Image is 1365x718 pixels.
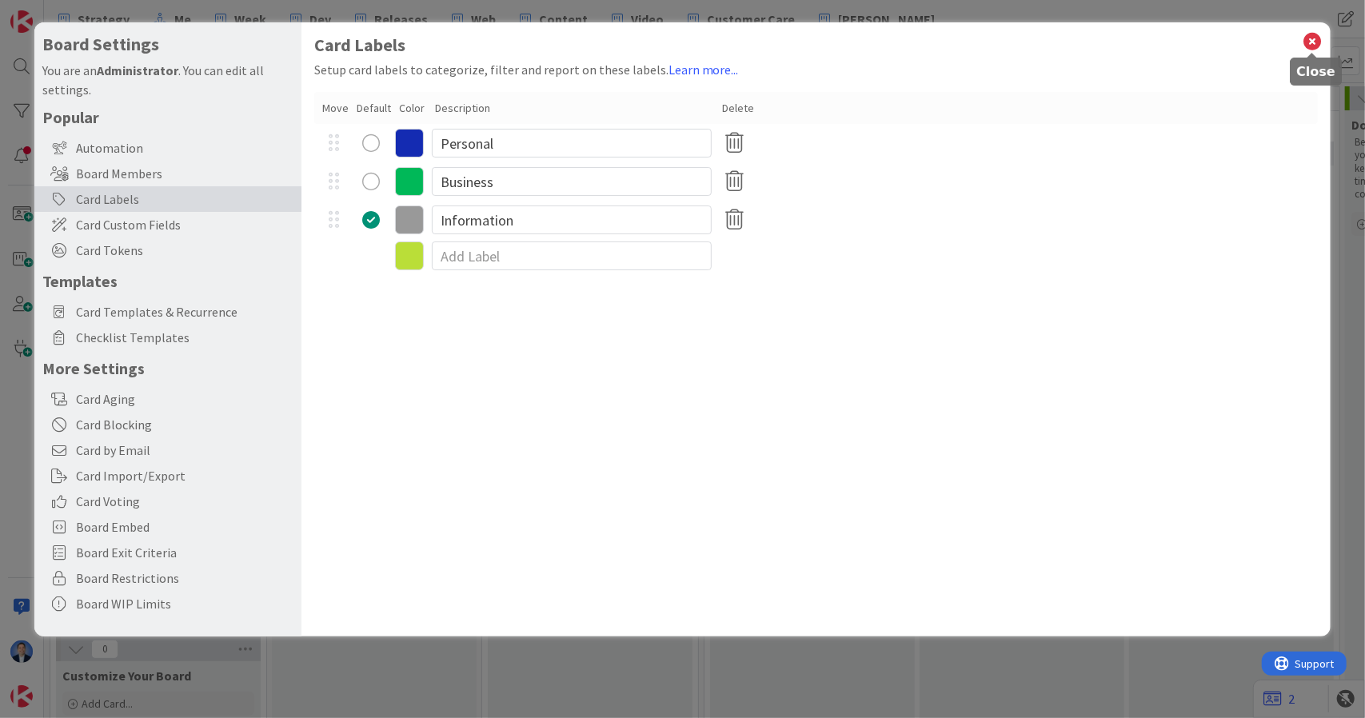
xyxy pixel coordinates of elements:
span: Card Templates & Recurrence [76,302,293,321]
div: Default [357,100,391,117]
div: You are an . You can edit all settings. [42,61,293,99]
input: Edit Label [432,205,712,234]
h5: Popular [42,107,293,127]
div: Delete [723,100,755,117]
div: Card Aging [34,386,301,412]
div: Color [399,100,427,117]
span: Checklist Templates [76,328,293,347]
div: Card Blocking [34,412,301,437]
a: Learn more... [669,62,739,78]
h5: Templates [42,271,293,291]
div: Board WIP Limits [34,591,301,616]
input: Edit Label [432,129,712,158]
span: Card Custom Fields [76,215,293,234]
input: Add Label [432,241,712,270]
span: Board Exit Criteria [76,543,293,562]
span: Card Tokens [76,241,293,260]
div: Setup card labels to categorize, filter and report on these labels. [314,60,1319,79]
h5: Close [1296,64,1335,79]
span: Support [34,2,73,22]
b: Administrator [97,62,178,78]
h5: More Settings [42,358,293,378]
div: Card Labels [34,186,301,212]
span: Card by Email [76,441,293,460]
div: Board Members [34,161,301,186]
span: Board Embed [76,517,293,537]
span: Card Voting [76,492,293,511]
h4: Board Settings [42,34,293,54]
div: Description [435,100,715,117]
div: Card Import/Export [34,463,301,489]
span: Board Restrictions [76,568,293,588]
div: Move [322,100,349,117]
div: Automation [34,135,301,161]
input: Edit Label [432,167,712,196]
h1: Card Labels [314,35,1319,55]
